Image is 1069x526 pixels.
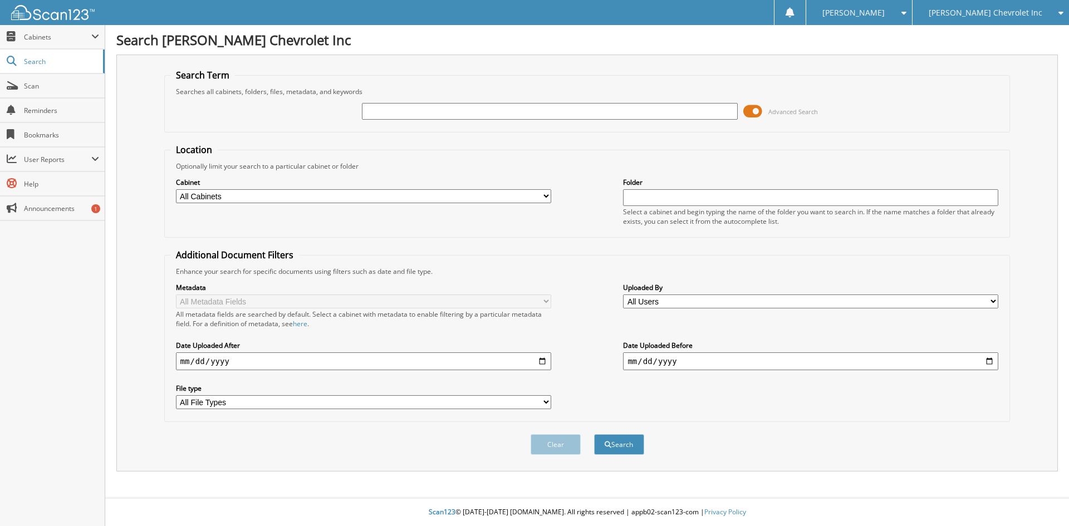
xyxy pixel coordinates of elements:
[24,204,99,213] span: Announcements
[429,507,455,517] span: Scan123
[176,283,551,292] label: Metadata
[170,69,235,81] legend: Search Term
[623,341,998,350] label: Date Uploaded Before
[176,384,551,393] label: File type
[623,178,998,187] label: Folder
[704,507,746,517] a: Privacy Policy
[293,319,307,328] a: here
[170,144,218,156] legend: Location
[24,179,99,189] span: Help
[170,249,299,261] legend: Additional Document Filters
[176,178,551,187] label: Cabinet
[24,130,99,140] span: Bookmarks
[822,9,885,16] span: [PERSON_NAME]
[24,81,99,91] span: Scan
[170,267,1004,276] div: Enhance your search for specific documents using filters such as date and file type.
[768,107,818,116] span: Advanced Search
[24,57,97,66] span: Search
[24,106,99,115] span: Reminders
[623,283,998,292] label: Uploaded By
[594,434,644,455] button: Search
[170,161,1004,171] div: Optionally limit your search to a particular cabinet or folder
[105,499,1069,526] div: © [DATE]-[DATE] [DOMAIN_NAME]. All rights reserved | appb02-scan123-com |
[91,204,100,213] div: 1
[176,352,551,370] input: start
[623,352,998,370] input: end
[176,341,551,350] label: Date Uploaded After
[929,9,1042,16] span: [PERSON_NAME] Chevrolet Inc
[24,32,91,42] span: Cabinets
[623,207,998,226] div: Select a cabinet and begin typing the name of the folder you want to search in. If the name match...
[24,155,91,164] span: User Reports
[176,309,551,328] div: All metadata fields are searched by default. Select a cabinet with metadata to enable filtering b...
[11,5,95,20] img: scan123-logo-white.svg
[116,31,1058,49] h1: Search [PERSON_NAME] Chevrolet Inc
[170,87,1004,96] div: Searches all cabinets, folders, files, metadata, and keywords
[531,434,581,455] button: Clear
